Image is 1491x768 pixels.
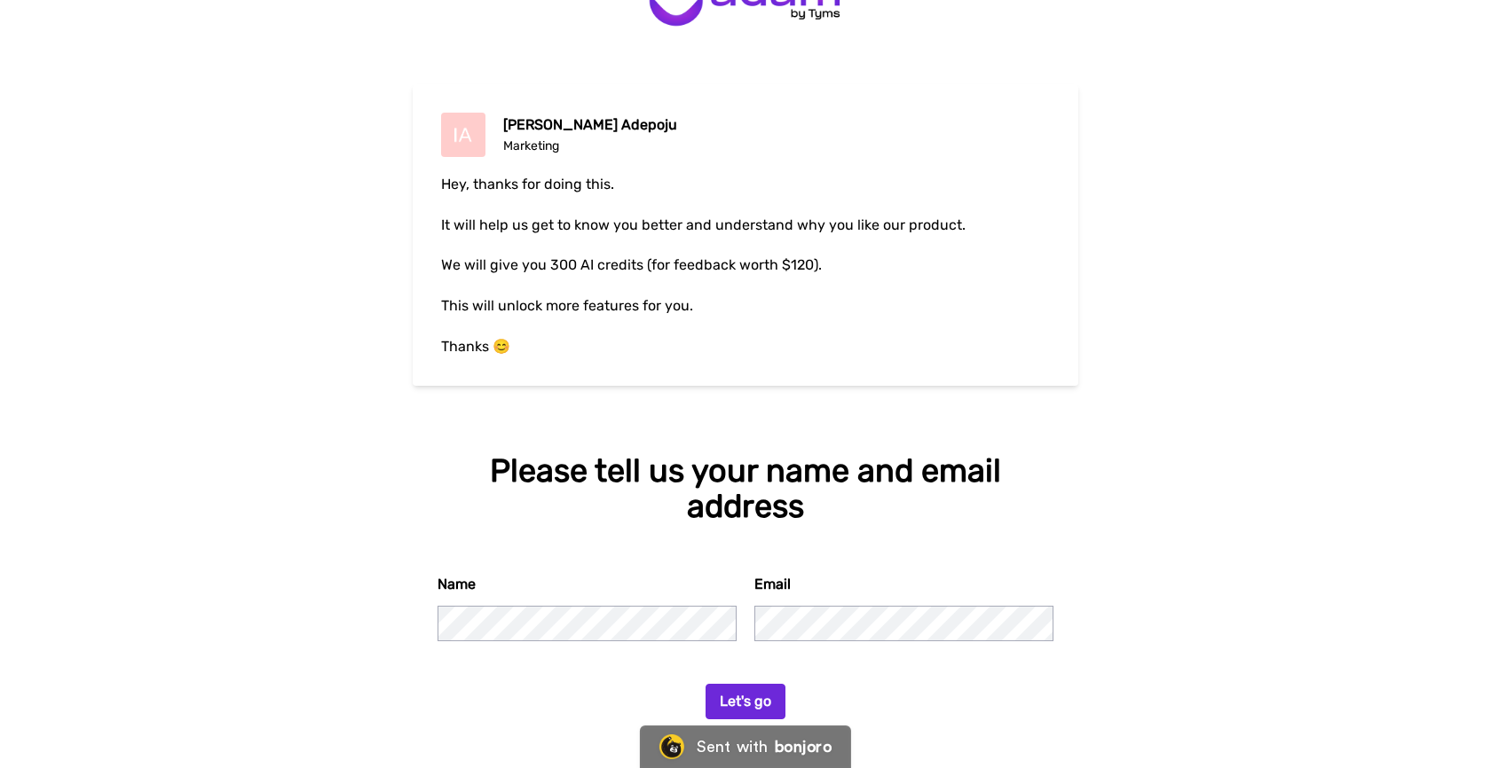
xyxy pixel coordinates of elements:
[775,739,832,755] div: bonjoro
[640,725,851,768] a: Bonjoro LogoSent withbonjoro
[441,216,966,233] span: It will help us get to know you better and understand why you like our product.
[503,114,677,136] div: [PERSON_NAME] Adepoju
[754,574,791,595] label: Email
[441,297,693,314] span: This will unlock more features for you.
[441,338,510,355] span: Thanks 😊
[503,137,677,155] div: Marketing
[659,734,684,759] img: Bonjoro Logo
[441,256,822,273] span: We will give you 300 AI credits (for feedback worth $120).
[706,684,785,719] button: Let's go
[697,739,768,755] div: Sent with
[441,113,485,157] img: Marketing
[438,574,476,595] label: Name
[438,453,1053,524] div: Please tell us your name and email address
[441,176,614,192] span: Hey, thanks for doing this.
